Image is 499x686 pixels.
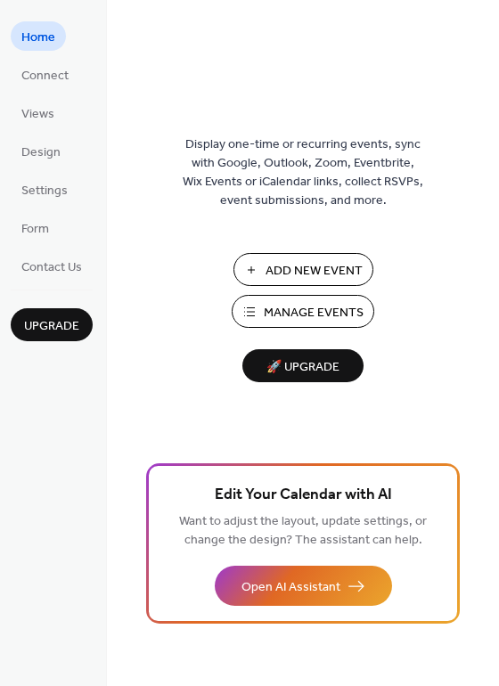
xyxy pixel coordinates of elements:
[242,349,364,382] button: 🚀 Upgrade
[24,317,79,336] span: Upgrade
[21,258,82,277] span: Contact Us
[11,251,93,281] a: Contact Us
[11,175,78,204] a: Settings
[253,355,353,380] span: 🚀 Upgrade
[21,143,61,162] span: Design
[11,308,93,341] button: Upgrade
[232,295,374,328] button: Manage Events
[11,21,66,51] a: Home
[11,98,65,127] a: Views
[233,253,373,286] button: Add New Event
[21,182,68,200] span: Settings
[179,510,427,552] span: Want to adjust the layout, update settings, or change the design? The assistant can help.
[266,262,363,281] span: Add New Event
[183,135,423,210] span: Display one-time or recurring events, sync with Google, Outlook, Zoom, Eventbrite, Wix Events or ...
[11,136,71,166] a: Design
[215,566,392,606] button: Open AI Assistant
[21,220,49,239] span: Form
[11,213,60,242] a: Form
[21,105,54,124] span: Views
[241,578,340,597] span: Open AI Assistant
[215,483,392,508] span: Edit Your Calendar with AI
[264,304,364,323] span: Manage Events
[21,29,55,47] span: Home
[21,67,69,86] span: Connect
[11,60,79,89] a: Connect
